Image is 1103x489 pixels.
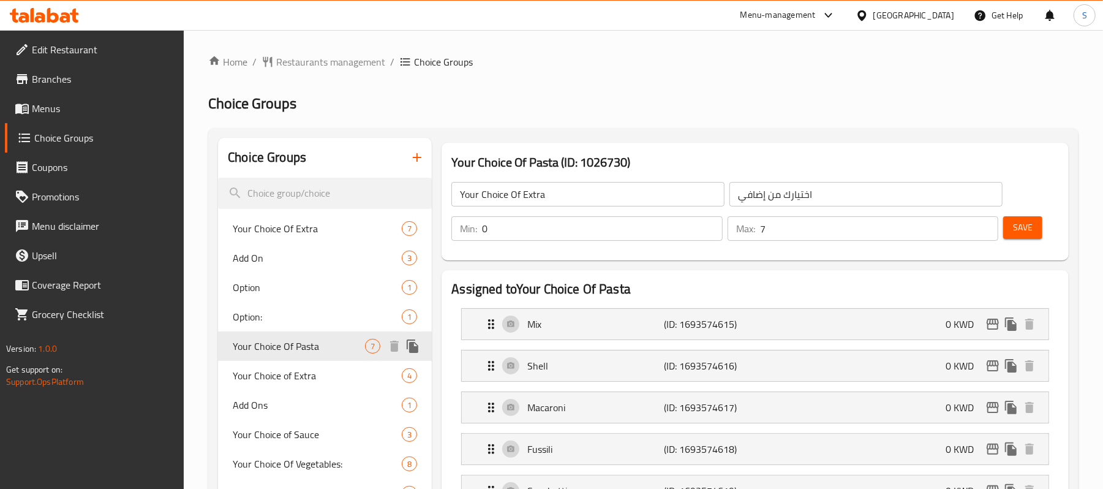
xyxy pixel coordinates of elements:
span: Your Choice of Extra [233,368,402,383]
a: Support.OpsPlatform [6,374,84,390]
span: 1 [402,311,416,323]
a: Grocery Checklist [5,300,184,329]
span: Edit Restaurant [32,42,175,57]
div: [GEOGRAPHIC_DATA] [873,9,954,22]
button: duplicate [1002,315,1020,333]
input: search [218,178,432,209]
button: delete [1020,357,1039,375]
span: Choice Groups [208,89,296,117]
span: Restaurants management [276,55,385,69]
span: Your Choice of Sauce [233,427,402,442]
p: 0 KWD [946,317,984,332]
span: Add Ons [233,398,402,412]
span: 7 [366,341,380,352]
span: Choice Groups [414,55,473,69]
p: (ID: 1693574617) [664,400,756,415]
a: Upsell [5,241,184,270]
h2: Choice Groups [228,148,306,167]
div: Add Ons1 [218,390,432,420]
p: (ID: 1693574618) [664,442,756,457]
div: Your Choice of Extra4 [218,361,432,390]
button: edit [984,315,1002,333]
div: Choices [365,339,380,354]
button: delete [1020,440,1039,458]
button: edit [984,440,1002,458]
button: duplicate [1002,440,1020,458]
div: Your Choice Of Vegetables:8 [218,449,432,479]
span: Upsell [32,248,175,263]
div: Expand [462,351,1048,381]
p: 0 KWD [946,442,984,457]
span: Promotions [32,189,175,204]
span: Coverage Report [32,278,175,292]
h3: Your Choice Of Pasta (ID: 1026730) [451,153,1059,172]
span: 1.0.0 [38,341,57,357]
a: Menu disclaimer [5,211,184,241]
li: Expand [451,303,1059,345]
button: duplicate [1002,398,1020,417]
div: Menu-management [740,8,816,23]
div: Choices [402,427,417,442]
span: 1 [402,400,416,411]
button: edit [984,398,1002,417]
div: Your Choice Of Extra7 [218,214,432,243]
div: Choices [402,251,417,265]
li: Expand [451,387,1059,428]
span: 3 [402,252,416,264]
button: duplicate [1002,357,1020,375]
div: Your Choice Of Pasta7deleteduplicate [218,332,432,361]
li: / [390,55,394,69]
p: 0 KWD [946,358,984,373]
span: 8 [402,458,416,470]
a: Choice Groups [5,123,184,153]
div: Expand [462,392,1048,423]
div: Option:1 [218,302,432,332]
div: Option1 [218,273,432,302]
nav: breadcrumb [208,55,1079,69]
div: Expand [462,434,1048,464]
a: Branches [5,64,184,94]
button: delete [385,337,404,355]
div: Choices [402,280,417,295]
span: 1 [402,282,416,294]
a: Home [208,55,247,69]
span: Option: [233,309,402,324]
div: Add On3 [218,243,432,273]
a: Coverage Report [5,270,184,300]
p: Shell [527,358,664,373]
div: Choices [402,309,417,324]
span: Grocery Checklist [32,307,175,322]
span: Add On [233,251,402,265]
div: Choices [402,368,417,383]
p: 0 KWD [946,400,984,415]
span: Option [233,280,402,295]
a: Restaurants management [262,55,385,69]
span: Coupons [32,160,175,175]
div: Choices [402,398,417,412]
span: Choice Groups [34,131,175,145]
button: Save [1003,216,1042,239]
p: Mix [527,317,664,332]
span: Menu disclaimer [32,219,175,233]
a: Menus [5,94,184,123]
button: delete [1020,315,1039,333]
button: duplicate [404,337,422,355]
div: Choices [402,457,417,471]
li: / [252,55,257,69]
a: Edit Restaurant [5,35,184,64]
span: Your Choice Of Pasta [233,339,365,354]
span: 3 [402,429,416,441]
p: Min: [460,221,477,236]
button: delete [1020,398,1039,417]
li: Expand [451,428,1059,470]
span: Branches [32,72,175,86]
span: Your Choice Of Extra [233,221,402,236]
button: edit [984,357,1002,375]
span: Get support on: [6,362,62,377]
a: Coupons [5,153,184,182]
h2: Assigned to Your Choice Of Pasta [451,280,1059,298]
p: (ID: 1693574616) [664,358,756,373]
div: Expand [462,309,1048,339]
span: Save [1013,220,1033,235]
span: 4 [402,370,416,382]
